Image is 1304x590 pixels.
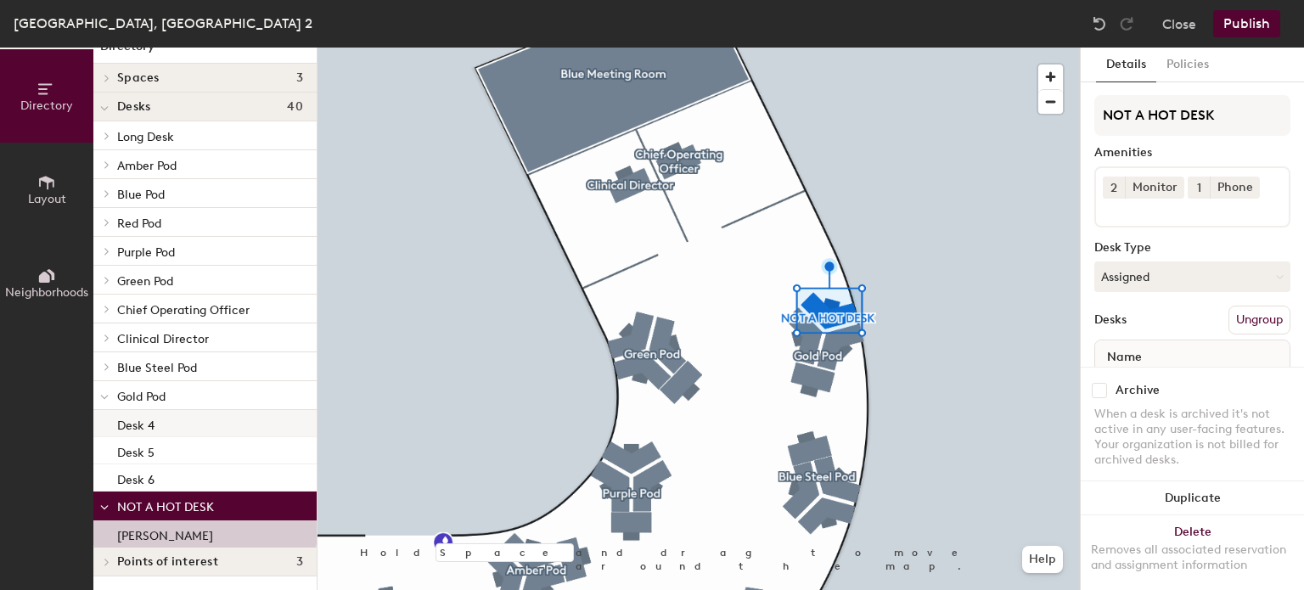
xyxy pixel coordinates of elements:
[117,361,197,375] span: Blue Steel Pod
[1118,15,1135,32] img: Redo
[1094,407,1290,468] div: When a desk is archived it's not active in any user-facing features. Your organization is not bil...
[93,37,317,64] h1: Directory
[117,100,150,114] span: Desks
[117,524,213,543] p: [PERSON_NAME]
[287,100,303,114] span: 40
[1091,15,1108,32] img: Undo
[1091,542,1294,573] div: Removes all associated reservation and assignment information
[1103,177,1125,199] button: 2
[1116,384,1160,397] div: Archive
[117,245,175,260] span: Purple Pod
[117,274,173,289] span: Green Pod
[117,159,177,173] span: Amber Pod
[1022,546,1063,573] button: Help
[1228,306,1290,334] button: Ungroup
[117,332,209,346] span: Clinical Director
[1081,515,1304,590] button: DeleteRemoves all associated reservation and assignment information
[1188,177,1210,199] button: 1
[117,130,174,144] span: Long Desk
[1210,177,1260,199] div: Phone
[296,71,303,85] span: 3
[117,413,155,433] p: Desk 4
[1096,48,1156,82] button: Details
[1156,48,1219,82] button: Policies
[1094,146,1290,160] div: Amenities
[296,555,303,569] span: 3
[1162,10,1196,37] button: Close
[1110,179,1117,197] span: 2
[117,468,155,487] p: Desk 6
[1099,342,1150,373] span: Name
[117,71,160,85] span: Spaces
[117,500,214,514] span: NOT A HOT DESK
[1094,241,1290,255] div: Desk Type
[28,192,66,206] span: Layout
[117,188,165,202] span: Blue Pod
[5,285,88,300] span: Neighborhoods
[14,13,312,34] div: [GEOGRAPHIC_DATA], [GEOGRAPHIC_DATA] 2
[20,98,73,113] span: Directory
[1213,10,1280,37] button: Publish
[1125,177,1184,199] div: Monitor
[117,216,161,231] span: Red Pod
[117,390,166,404] span: Gold Pod
[1094,261,1290,292] button: Assigned
[1081,481,1304,515] button: Duplicate
[117,303,250,317] span: Chief Operating Officer
[1197,179,1201,197] span: 1
[117,555,218,569] span: Points of interest
[1094,313,1127,327] div: Desks
[117,441,155,460] p: Desk 5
